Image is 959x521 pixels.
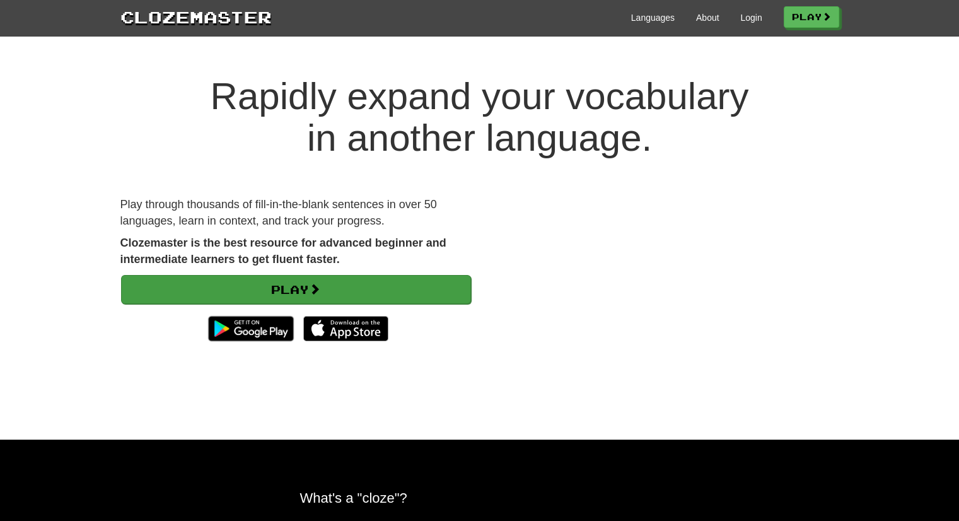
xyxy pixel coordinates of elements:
[120,5,272,28] a: Clozemaster
[303,316,388,341] img: Download_on_the_App_Store_Badge_US-UK_135x40-25178aeef6eb6b83b96f5f2d004eda3bffbb37122de64afbaef7...
[300,490,660,506] h2: What's a "cloze"?
[696,11,719,24] a: About
[120,237,446,266] strong: Clozemaster is the best resource for advanced beginner and intermediate learners to get fluent fa...
[121,275,471,304] a: Play
[784,6,839,28] a: Play
[120,197,470,229] p: Play through thousands of fill-in-the-blank sentences in over 50 languages, learn in context, and...
[740,11,762,24] a: Login
[202,310,299,348] img: Get it on Google Play
[631,11,675,24] a: Languages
